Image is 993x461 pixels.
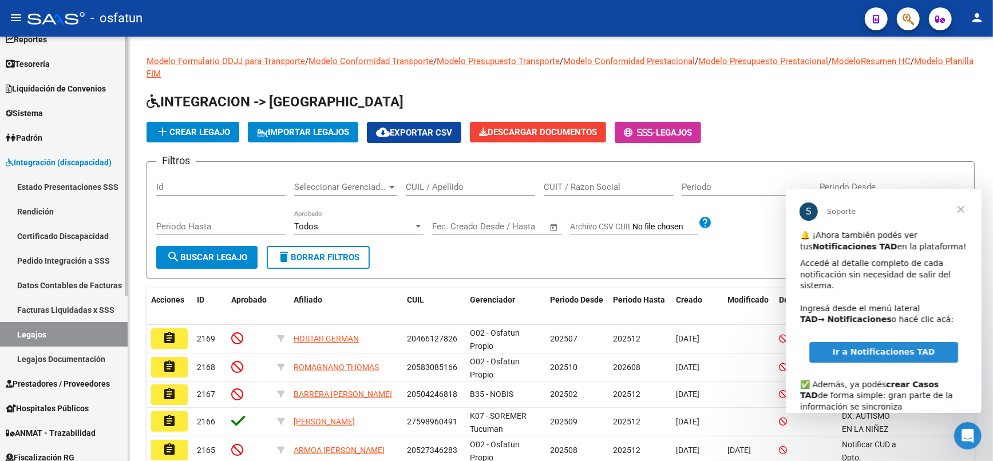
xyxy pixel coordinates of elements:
[608,288,671,325] datatable-header-cell: Periodo Hasta
[786,189,982,413] iframe: Intercom live chat mensaje
[6,427,96,439] span: ANMAT - Trazabilidad
[465,288,545,325] datatable-header-cell: Gerenciador
[257,127,349,137] span: IMPORTAR LEGAJOS
[470,411,527,434] span: K07 - SOREMER Tucuman
[163,443,176,456] mat-icon: assignment
[197,417,215,426] span: 2166
[613,295,665,304] span: Periodo Hasta
[407,295,424,304] span: CUIL
[402,288,465,325] datatable-header-cell: CUIL
[167,250,180,264] mat-icon: search
[832,56,911,66] a: ModeloResumen HC
[671,288,723,325] datatable-header-cell: Creado
[970,11,984,25] mat-icon: person
[367,122,461,143] button: Exportar CSV
[563,56,695,66] a: Modelo Conformidad Prestacional
[277,252,359,263] span: Borrar Filtros
[231,295,267,304] span: Aprobado
[156,127,230,137] span: Crear Legajo
[308,56,433,66] a: Modelo Conformidad Transporte
[294,446,385,455] span: ARMOA [PERSON_NAME]
[470,122,606,142] button: Descargar Documentos
[407,334,457,343] span: 20466127826
[267,246,370,269] button: Borrar Filtros
[294,334,359,343] span: HOSTAR GERMAN
[550,295,603,304] span: Periodo Desde
[6,156,112,169] span: Integración (discapacidad)
[192,288,227,325] datatable-header-cell: ID
[294,221,318,232] span: Todos
[656,128,692,138] span: Legajos
[676,334,699,343] span: [DATE]
[470,390,513,399] span: B35 - NOBIS
[14,179,181,257] div: ✅ Además, ya podés de forma simple: gran parte de la información se sincroniza automáticamente y ...
[147,288,192,325] datatable-header-cell: Acciones
[277,250,291,264] mat-icon: delete
[147,122,239,142] button: Crear Legajo
[197,334,215,343] span: 2169
[550,334,577,343] span: 202507
[147,56,305,66] a: Modelo Formulario DDJJ para Transporte
[624,128,656,138] span: -
[248,122,358,142] button: IMPORTAR LEGAJOS
[6,402,89,415] span: Hospitales Públicos
[163,414,176,428] mat-icon: assignment
[545,288,608,325] datatable-header-cell: Periodo Desde
[6,33,47,46] span: Reportes
[727,446,751,455] span: [DATE]
[676,446,699,455] span: [DATE]
[289,288,402,325] datatable-header-cell: Afiliado
[613,334,640,343] span: 202512
[151,295,184,304] span: Acciones
[407,446,457,455] span: 20527346283
[437,56,560,66] a: Modelo Presupuesto Transporte
[156,125,169,138] mat-icon: add
[197,363,215,372] span: 2168
[632,222,698,232] input: Archivo CSV CUIL
[376,128,452,138] span: Exportar CSV
[723,288,774,325] datatable-header-cell: Modificado
[774,288,837,325] datatable-header-cell: Dependencia
[548,221,561,234] button: Open calendar
[163,331,176,345] mat-icon: assignment
[676,417,699,426] span: [DATE]
[294,390,392,399] span: BARRERA [PERSON_NAME]
[156,153,196,169] h3: Filtros
[698,216,712,229] mat-icon: help
[470,357,520,379] span: O02 - Osfatun Propio
[550,363,577,372] span: 202510
[197,295,204,304] span: ID
[6,132,42,144] span: Padrón
[570,222,632,231] span: Archivo CSV CUIL
[376,125,390,139] mat-icon: cloud_download
[294,182,387,192] span: Seleccionar Gerenciador
[954,422,982,450] iframe: Intercom live chat
[470,328,520,351] span: O02 - Osfatun Propio
[407,417,457,426] span: 27598960491
[613,390,640,399] span: 202512
[197,390,215,399] span: 2167
[156,246,258,269] button: Buscar Legajo
[613,417,640,426] span: 202512
[727,295,769,304] span: Modificado
[676,295,702,304] span: Creado
[550,446,577,455] span: 202508
[613,363,640,372] span: 202608
[779,295,827,304] span: Dependencia
[197,446,215,455] span: 2165
[550,390,577,399] span: 202502
[147,94,403,110] span: INTEGRACION -> [GEOGRAPHIC_DATA]
[615,122,701,143] button: -Legajos
[479,127,597,137] span: Descargar Documentos
[6,377,110,390] span: Prestadores / Proveedores
[9,11,23,25] mat-icon: menu
[227,288,272,325] datatable-header-cell: Aprobado
[676,363,699,372] span: [DATE]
